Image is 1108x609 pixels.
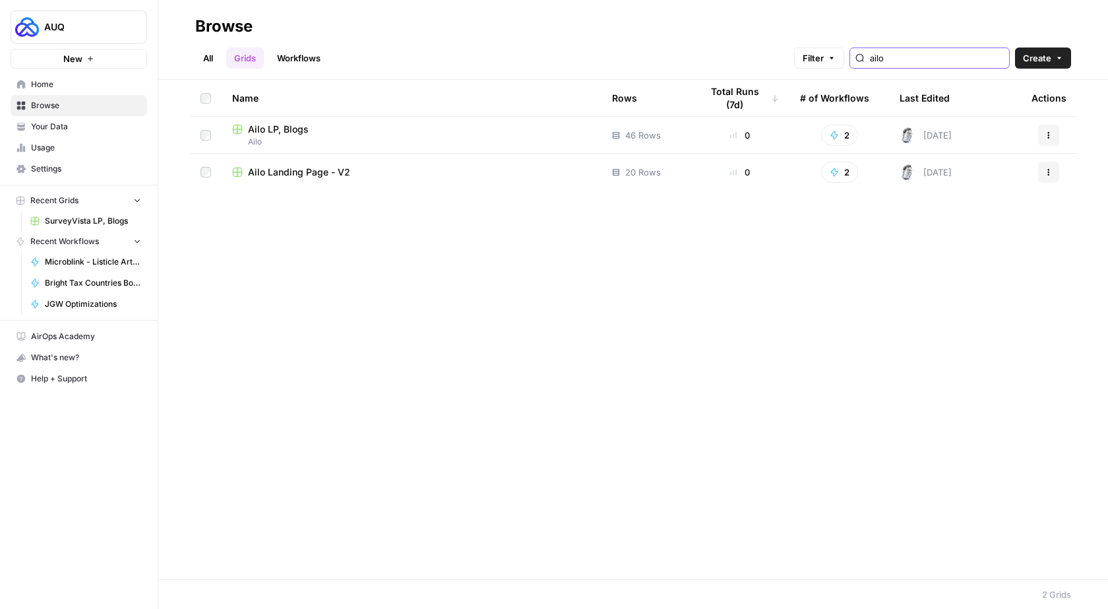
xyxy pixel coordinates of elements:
[900,127,952,143] div: [DATE]
[248,166,350,179] span: Ailo Landing Page - V2
[24,251,147,272] a: Microblink - Listicle Article
[31,121,141,133] span: Your Data
[900,80,950,116] div: Last Edited
[821,162,858,183] button: 2
[11,95,147,116] a: Browse
[45,215,141,227] span: SurveyVista LP, Blogs
[195,16,253,37] div: Browse
[195,48,221,69] a: All
[800,80,869,116] div: # of Workflows
[45,277,141,289] span: Bright Tax Countries Bottom Tier
[24,272,147,294] a: Bright Tax Countries Bottom Tier
[11,116,147,137] a: Your Data
[821,125,858,146] button: 2
[11,326,147,347] a: AirOps Academy
[625,166,661,179] span: 20 Rows
[24,294,147,315] a: JGW Optimizations
[11,158,147,179] a: Settings
[232,123,591,148] a: Ailo LP, BlogsAilo
[625,129,661,142] span: 46 Rows
[15,15,39,39] img: AUQ Logo
[794,48,844,69] button: Filter
[803,51,824,65] span: Filter
[31,163,141,175] span: Settings
[31,79,141,90] span: Home
[11,347,147,368] button: What's new?
[11,348,146,368] div: What's new?
[45,256,141,268] span: Microblink - Listicle Article
[701,166,779,179] div: 0
[11,11,147,44] button: Workspace: AUQ
[870,51,1004,65] input: Search
[44,20,124,34] span: AUQ
[226,48,264,69] a: Grids
[232,136,591,148] span: Ailo
[30,195,78,207] span: Recent Grids
[31,373,141,385] span: Help + Support
[30,236,99,247] span: Recent Workflows
[1031,80,1066,116] div: Actions
[11,191,147,210] button: Recent Grids
[31,331,141,342] span: AirOps Academy
[248,123,309,136] span: Ailo LP, Blogs
[900,164,952,180] div: [DATE]
[1023,51,1051,65] span: Create
[11,232,147,251] button: Recent Workflows
[31,142,141,154] span: Usage
[269,48,328,69] a: Workflows
[701,129,779,142] div: 0
[11,74,147,95] a: Home
[11,49,147,69] button: New
[232,80,591,116] div: Name
[24,210,147,232] a: SurveyVista LP, Blogs
[900,127,915,143] img: 28dbpmxwbe1lgts1kkshuof3rm4g
[45,298,141,310] span: JGW Optimizations
[11,368,147,389] button: Help + Support
[63,52,82,65] span: New
[612,80,637,116] div: Rows
[1042,588,1071,601] div: 2 Grids
[701,80,779,116] div: Total Runs (7d)
[11,137,147,158] a: Usage
[1015,48,1071,69] button: Create
[232,166,591,179] a: Ailo Landing Page - V2
[900,164,915,180] img: 28dbpmxwbe1lgts1kkshuof3rm4g
[31,100,141,112] span: Browse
